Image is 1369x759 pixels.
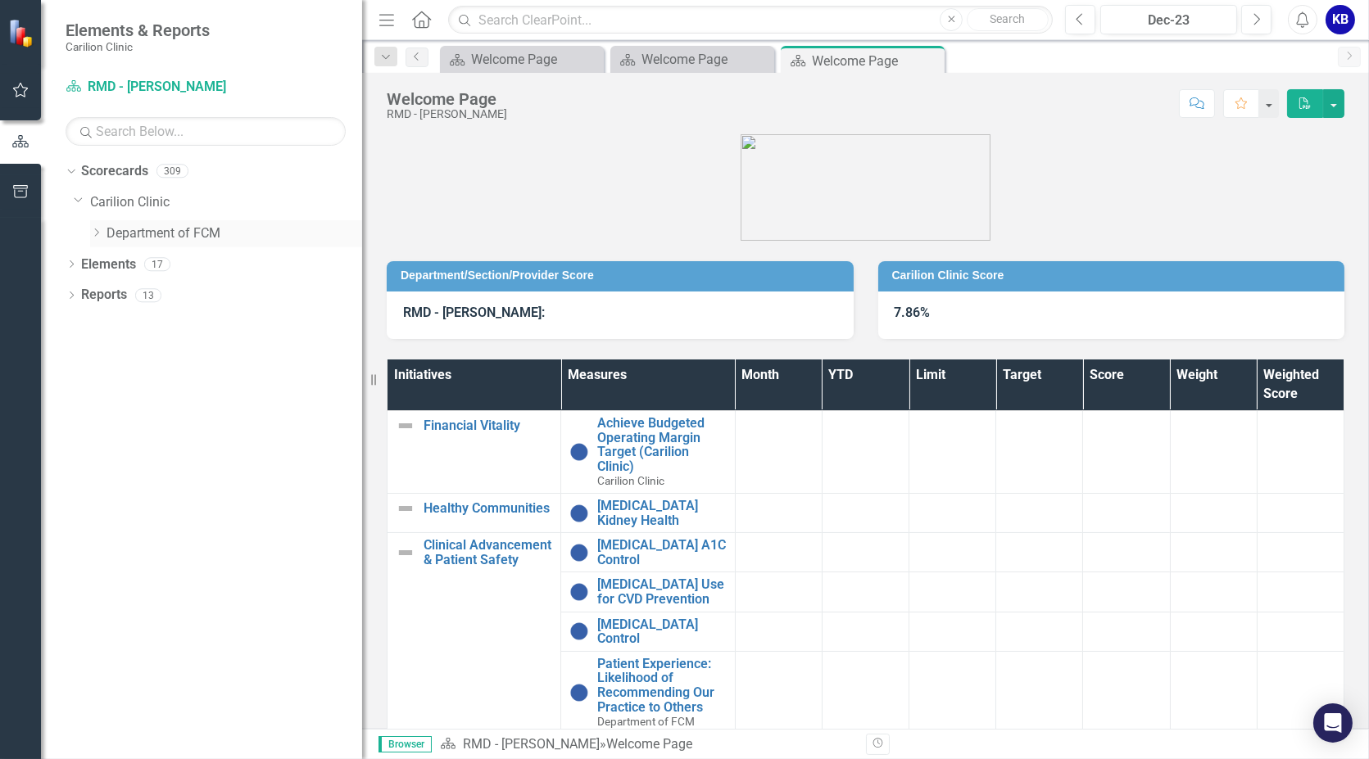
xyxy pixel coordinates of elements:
span: Carilion Clinic [597,474,664,487]
a: [MEDICAL_DATA] Kidney Health [597,499,726,527]
h3: Department/Section/Provider Score [401,269,845,282]
a: Clinical Advancement & Patient Safety [424,538,552,567]
button: Search [967,8,1049,31]
h3: Carilion Clinic Score [892,269,1337,282]
img: Not Defined [396,499,415,518]
a: Elements [81,255,136,274]
a: Financial Vitality [424,418,552,433]
a: Department of FCM [107,224,362,243]
a: Achieve Budgeted Operating Margin Target (Carilion Clinic) [597,416,726,473]
span: Browser [379,736,432,752]
div: 17 [144,257,170,271]
button: KB [1326,5,1355,34]
span: Elements & Reports [66,20,210,40]
div: Welcome Page [641,49,770,70]
strong: RMD - [PERSON_NAME]: [403,305,545,320]
div: 309 [156,165,188,178]
img: No Information [569,582,589,602]
a: RMD - [PERSON_NAME] [66,78,270,97]
small: Carilion Clinic [66,40,210,53]
img: No Information [569,683,589,703]
a: Patient Experience: Likelihood of Recommending Our Practice to Others [597,657,726,714]
a: [MEDICAL_DATA] Use for CVD Prevention [597,577,726,606]
span: Department of FCM [597,715,695,728]
input: Search Below... [66,117,346,146]
a: [MEDICAL_DATA] Control [597,617,726,646]
a: Scorecards [81,162,148,181]
a: Welcome Page [444,49,600,70]
a: Carilion Clinic [90,193,362,212]
img: ClearPoint Strategy [8,18,37,47]
a: Reports [81,286,127,305]
div: Welcome Page [471,49,600,70]
a: RMD - [PERSON_NAME] [463,736,600,752]
button: Dec-23 [1100,5,1237,34]
a: [MEDICAL_DATA] A1C Control [597,538,726,567]
img: No Information [569,504,589,523]
img: No Information [569,543,589,562]
strong: 7.86% [895,305,931,320]
a: Healthy Communities [424,501,552,516]
div: Welcome Page [387,90,507,108]
div: 13 [135,288,161,302]
div: Welcome Page [812,51,941,71]
img: carilion%20clinic%20logo%202.0.png [741,134,990,241]
div: » [440,735,854,754]
input: Search ClearPoint... [448,6,1053,34]
img: Not Defined [396,543,415,562]
img: No Information [569,621,589,641]
span: Search [990,12,1026,25]
img: No Information [569,442,589,462]
div: Open Intercom Messenger [1313,703,1353,743]
div: Welcome Page [606,736,692,752]
div: RMD - [PERSON_NAME] [387,108,507,120]
img: Not Defined [396,416,415,436]
div: Dec-23 [1106,11,1231,30]
a: Welcome Page [614,49,770,70]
